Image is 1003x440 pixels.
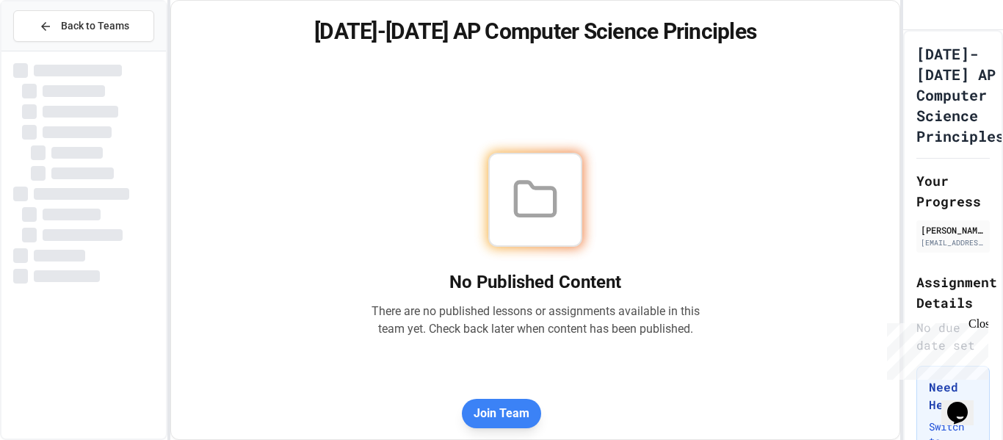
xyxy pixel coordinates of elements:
[13,10,154,42] button: Back to Teams
[61,18,129,34] span: Back to Teams
[6,6,101,93] div: Chat with us now!Close
[921,237,985,248] div: [EMAIL_ADDRESS][DOMAIN_NAME]
[916,272,990,313] h2: Assignment Details
[916,170,990,212] h2: Your Progress
[189,18,882,45] h1: [DATE]-[DATE] AP Computer Science Principles
[921,223,985,237] div: [PERSON_NAME]
[371,303,700,338] p: There are no published lessons or assignments available in this team yet. Check back later when c...
[881,317,988,380] iframe: chat widget
[462,399,541,428] button: Join Team
[371,270,700,294] h2: No Published Content
[929,378,977,414] h3: Need Help?
[941,381,988,425] iframe: chat widget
